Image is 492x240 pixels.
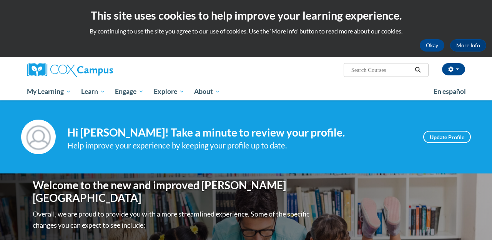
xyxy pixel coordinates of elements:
[450,39,486,52] a: More Info
[6,8,486,23] h2: This site uses cookies to help improve your learning experience.
[22,83,76,100] a: My Learning
[21,120,56,154] img: Profile Image
[27,63,113,77] img: Cox Campus
[115,87,144,96] span: Engage
[110,83,149,100] a: Engage
[67,126,412,139] h4: Hi [PERSON_NAME]! Take a minute to review your profile.
[27,63,165,77] a: Cox Campus
[423,131,471,143] a: Update Profile
[27,87,71,96] span: My Learning
[81,87,105,96] span: Learn
[194,87,220,96] span: About
[149,83,189,100] a: Explore
[21,83,471,100] div: Main menu
[189,83,226,100] a: About
[154,87,184,96] span: Explore
[434,87,466,95] span: En español
[6,27,486,35] p: By continuing to use the site you agree to our use of cookies. Use the ‘More info’ button to read...
[429,83,471,100] a: En español
[442,63,465,75] button: Account Settings
[420,39,444,52] button: Okay
[412,65,424,75] button: Search
[351,65,412,75] input: Search Courses
[33,179,311,205] h1: Welcome to the new and improved [PERSON_NAME][GEOGRAPHIC_DATA]
[67,139,412,152] div: Help improve your experience by keeping your profile up to date.
[76,83,110,100] a: Learn
[33,208,311,231] p: Overall, we are proud to provide you with a more streamlined experience. Some of the specific cha...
